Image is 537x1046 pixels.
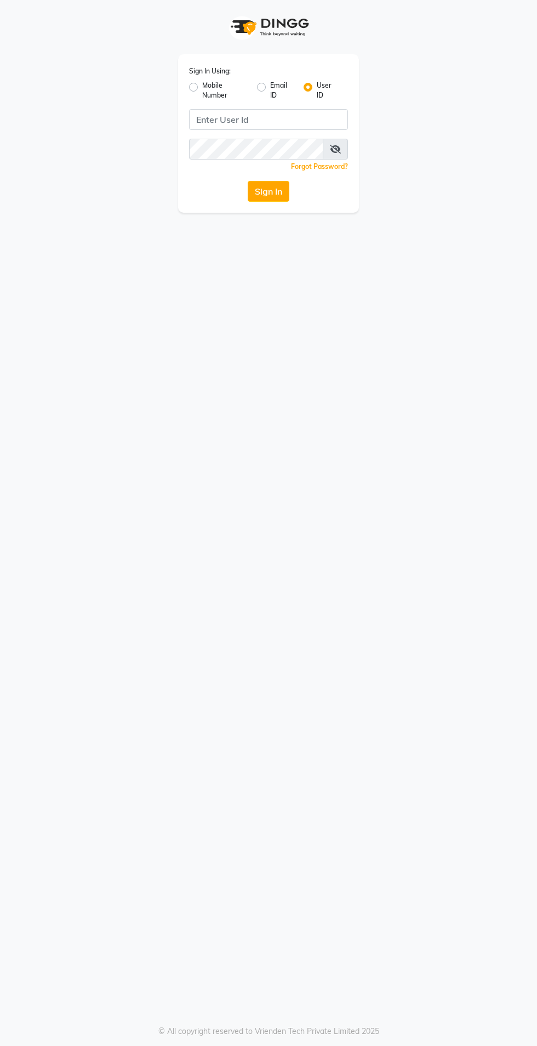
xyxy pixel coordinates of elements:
img: logo1.svg [225,11,312,43]
label: Email ID [270,81,295,100]
label: Sign In Using: [189,66,231,76]
input: Username [189,109,348,130]
label: User ID [317,81,339,100]
input: Username [189,139,323,160]
button: Sign In [248,181,289,202]
label: Mobile Number [202,81,248,100]
a: Forgot Password? [291,162,348,170]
